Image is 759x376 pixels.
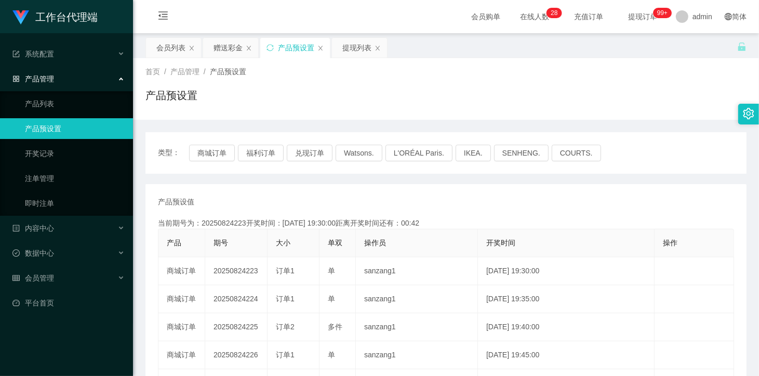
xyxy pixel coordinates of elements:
[145,1,181,34] i: 图标: menu-fold
[486,239,515,247] span: 开奖时间
[554,8,558,18] p: 8
[156,38,185,58] div: 会员列表
[170,67,199,76] span: 产品管理
[238,145,284,161] button: 福利订单
[25,93,125,114] a: 产品列表
[12,12,98,21] a: 工作台代理端
[12,293,125,313] a: 图标: dashboard平台首页
[158,341,205,369] td: 商城订单
[364,239,386,247] span: 操作员
[551,8,554,18] p: 2
[328,323,342,331] span: 多件
[12,274,20,282] i: 图标: table
[12,75,20,82] i: 图标: appstore-o
[12,249,54,257] span: 数据中心
[25,143,125,164] a: 开奖记录
[158,285,205,313] td: 商城订单
[25,193,125,214] a: 即时注单
[205,313,268,341] td: 20250824225
[167,239,181,247] span: 产品
[12,10,29,25] img: logo.9652507e.png
[478,257,655,285] td: [DATE] 19:30:00
[356,257,478,285] td: sanzang1
[12,75,54,83] span: 产品管理
[205,285,268,313] td: 20250824224
[743,108,754,119] i: 图标: setting
[478,285,655,313] td: [DATE] 19:35:00
[276,267,295,275] span: 订单1
[375,45,381,51] i: 图标: close
[189,45,195,51] i: 图标: close
[276,323,295,331] span: 订单2
[569,13,608,20] span: 充值订单
[317,45,324,51] i: 图标: close
[663,239,677,247] span: 操作
[12,50,20,58] i: 图标: form
[342,38,371,58] div: 提现列表
[25,168,125,189] a: 注单管理
[328,295,335,303] span: 单
[287,145,332,161] button: 兑现订单
[737,42,747,51] i: 图标: unlock
[478,341,655,369] td: [DATE] 19:45:00
[145,67,160,76] span: 首页
[205,257,268,285] td: 20250824223
[276,295,295,303] span: 订单1
[547,8,562,18] sup: 28
[25,118,125,139] a: 产品预设置
[276,351,295,359] span: 订单1
[210,67,246,76] span: 产品预设置
[356,341,478,369] td: sanzang1
[328,267,335,275] span: 单
[356,285,478,313] td: sanzang1
[385,145,452,161] button: L'ORÉAL Paris.
[278,38,314,58] div: 产品预设置
[158,218,734,229] div: 当前期号为：20250824223开奖时间：[DATE] 19:30:00距离开奖时间还有：00:42
[205,341,268,369] td: 20250824226
[12,249,20,257] i: 图标: check-circle-o
[204,67,206,76] span: /
[356,313,478,341] td: sanzang1
[12,50,54,58] span: 系统配置
[725,13,732,20] i: 图标: global
[336,145,382,161] button: Watsons.
[158,197,194,207] span: 产品预设值
[478,313,655,341] td: [DATE] 19:40:00
[515,13,554,20] span: 在线人数
[653,8,672,18] sup: 947
[214,38,243,58] div: 赠送彩金
[12,274,54,282] span: 会员管理
[214,239,228,247] span: 期号
[623,13,662,20] span: 提现订单
[246,45,252,51] i: 图标: close
[158,257,205,285] td: 商城订单
[189,145,235,161] button: 商城订单
[12,224,54,232] span: 内容中心
[276,239,290,247] span: 大小
[12,225,20,232] i: 图标: profile
[328,239,342,247] span: 单双
[328,351,335,359] span: 单
[35,1,98,34] h1: 工作台代理端
[158,145,189,161] span: 类型：
[164,67,166,76] span: /
[267,44,274,51] i: 图标: sync
[145,88,197,103] h1: 产品预设置
[552,145,601,161] button: COURTS.
[158,313,205,341] td: 商城订单
[494,145,549,161] button: SENHENG.
[456,145,491,161] button: IKEA.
